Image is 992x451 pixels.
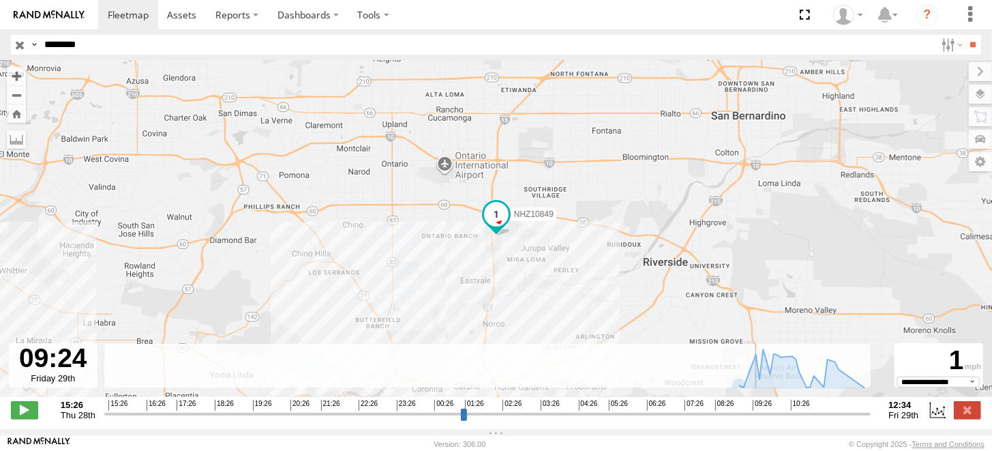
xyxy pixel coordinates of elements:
label: Map Settings [969,152,992,171]
span: 20:26 [290,400,310,411]
span: 00:26 [434,400,453,411]
span: 05:26 [609,400,628,411]
span: 15:26 [108,400,127,411]
label: Close [954,401,981,419]
label: Play/Stop [11,401,38,419]
span: 17:26 [177,400,196,411]
img: rand-logo.svg [14,10,85,20]
i: ? [916,4,938,26]
span: 02:26 [502,400,522,411]
span: 16:26 [147,400,166,411]
span: 22:26 [359,400,378,411]
span: 19:26 [253,400,272,411]
div: Version: 306.00 [434,440,485,448]
span: 03:26 [541,400,560,411]
span: NHZ10849 [513,209,553,219]
label: Search Query [29,35,40,55]
span: 09:26 [753,400,772,411]
a: Visit our Website [7,437,70,451]
div: 1 [897,345,981,377]
button: Zoom in [7,67,26,85]
span: 04:26 [579,400,598,411]
span: 01:26 [465,400,484,411]
span: Thu 28th Aug 2025 [61,410,95,420]
span: 07:26 [685,400,704,411]
button: Zoom out [7,85,26,104]
span: 21:26 [321,400,340,411]
div: © Copyright 2025 - [849,440,985,448]
label: Search Filter Options [936,35,965,55]
span: 08:26 [715,400,734,411]
span: 10:26 [791,400,810,411]
span: 06:26 [647,400,666,411]
label: Measure [7,130,26,149]
a: Terms and Conditions [912,440,985,448]
div: Zulema McIntosch [828,5,868,25]
span: 18:26 [215,400,234,411]
strong: 15:26 [61,400,95,410]
span: 23:26 [397,400,416,411]
span: Fri 29th Aug 2025 [888,410,918,420]
button: Zoom Home [7,104,26,123]
strong: 12:34 [888,400,918,410]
